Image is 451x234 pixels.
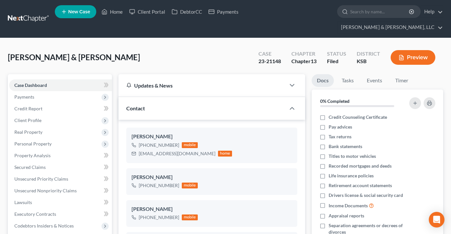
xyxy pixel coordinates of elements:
div: District [357,50,380,58]
a: Home [98,6,126,18]
div: [PERSON_NAME] [132,133,292,141]
span: Life insurance policies [329,172,374,179]
span: Recorded mortgages and deeds [329,163,392,169]
span: 13 [311,58,317,64]
a: Unsecured Nonpriority Claims [9,185,112,197]
span: Unsecured Nonpriority Claims [14,188,77,193]
strong: 0% Completed [320,98,350,104]
span: Case Dashboard [14,82,47,88]
div: Case [258,50,281,58]
span: Client Profile [14,117,41,123]
span: Income Documents [329,202,368,209]
a: Lawsuits [9,197,112,208]
div: [PHONE_NUMBER] [139,182,179,189]
span: Unsecured Priority Claims [14,176,68,182]
div: home [218,151,232,157]
a: Tasks [336,74,359,87]
span: Real Property [14,129,42,135]
div: Filed [327,58,346,65]
a: [PERSON_NAME] & [PERSON_NAME], LLC [338,21,443,33]
a: Docs [312,74,334,87]
a: Unsecured Priority Claims [9,173,112,185]
span: Personal Property [14,141,52,146]
span: Contact [126,105,145,111]
span: Payments [14,94,34,100]
a: Events [362,74,387,87]
span: Lawsuits [14,200,32,205]
div: mobile [182,214,198,220]
a: Executory Contracts [9,208,112,220]
span: Appraisal reports [329,213,364,219]
a: Property Analysis [9,150,112,161]
div: Status [327,50,346,58]
div: Chapter [291,50,317,58]
div: 23-21148 [258,58,281,65]
a: Client Portal [126,6,168,18]
div: KSB [357,58,380,65]
div: Updates & News [126,82,278,89]
div: [PHONE_NUMBER] [139,142,179,148]
span: Codebtors Insiders & Notices [14,223,74,228]
span: Credit Counseling Certificate [329,114,387,120]
div: mobile [182,142,198,148]
span: New Case [68,9,90,14]
a: Timer [390,74,413,87]
span: Property Analysis [14,153,51,158]
div: mobile [182,183,198,188]
span: Credit Report [14,106,42,111]
span: [PERSON_NAME] & [PERSON_NAME] [8,52,140,62]
span: Tax returns [329,133,351,140]
a: DebtorCC [168,6,205,18]
a: Payments [205,6,242,18]
a: Credit Report [9,103,112,115]
div: [PERSON_NAME] [132,205,292,213]
div: [EMAIL_ADDRESS][DOMAIN_NAME] [139,150,215,157]
span: Retirement account statements [329,182,392,189]
div: Chapter [291,58,317,65]
a: Case Dashboard [9,79,112,91]
span: Secured Claims [14,164,46,170]
button: Preview [391,50,435,65]
div: Open Intercom Messenger [429,212,444,227]
a: Help [421,6,443,18]
span: Drivers license & social security card [329,192,403,199]
input: Search by name... [350,6,410,18]
span: Pay advices [329,124,352,130]
span: Executory Contracts [14,211,56,217]
a: Secured Claims [9,161,112,173]
span: Bank statements [329,143,362,150]
span: Titles to motor vehicles [329,153,376,159]
div: [PHONE_NUMBER] [139,214,179,221]
div: [PERSON_NAME] [132,173,292,181]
